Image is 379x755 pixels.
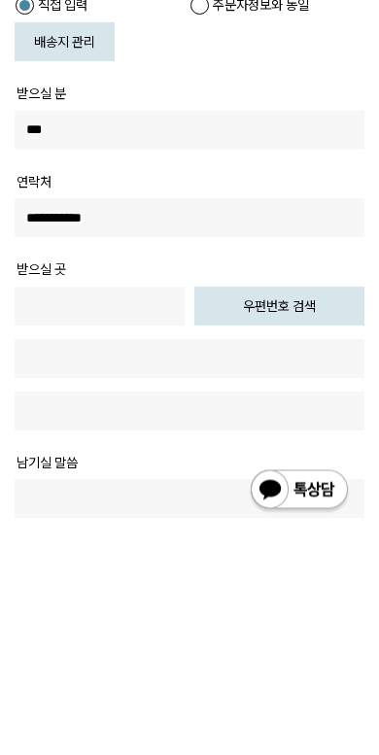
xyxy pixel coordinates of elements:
[106,7,273,22] a: 신규 회원 가입 시 3,000원 할인
[176,49,203,67] img: 로고
[17,473,66,489] span: 받으실 곳
[189,180,335,199] label: 최근 배송지
[17,386,52,401] span: 연락처
[34,246,95,261] span: 배송지 관리
[10,78,369,146] h2: 주문하기
[194,498,364,537] button: 우편번호 검색
[15,180,160,199] label: 기본 배송지
[17,664,78,689] th: 남기실 말씀
[249,679,350,726] img: 카카오톡 채널 1:1 채팅 버튼
[15,207,160,226] label: 직접 입력
[15,234,115,273] a: 배송지 관리
[189,207,335,226] label: 주문자정보와 동일
[17,297,66,313] span: 받으실 분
